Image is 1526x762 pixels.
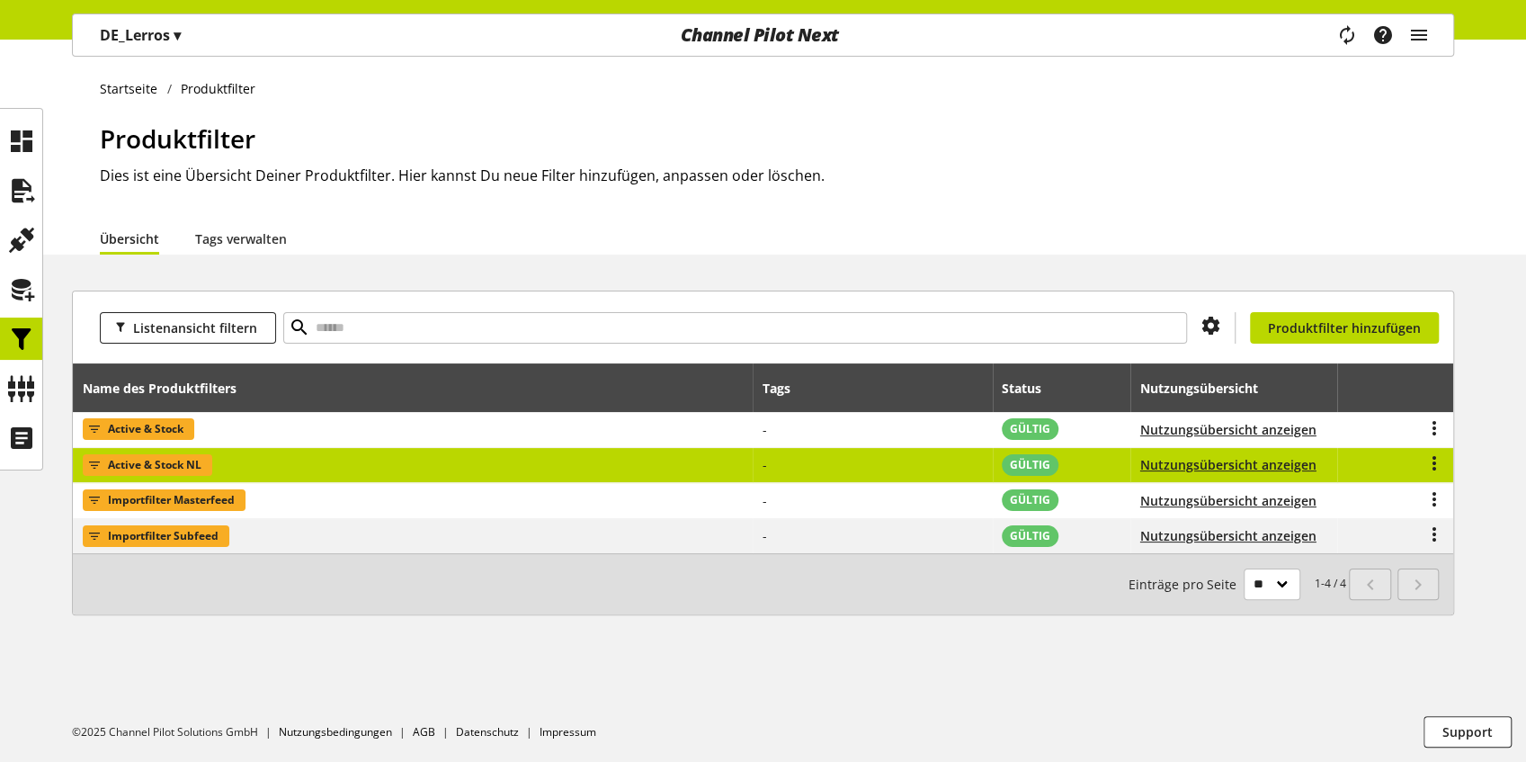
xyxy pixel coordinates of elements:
span: Active & Stock NL [108,454,201,476]
span: Active & Stock [108,418,183,440]
div: Tags [763,379,790,398]
div: Nutzungsübersicht [1140,379,1276,398]
span: Produktfilter [100,121,255,156]
span: Support [1442,722,1493,741]
span: - [763,456,767,473]
button: Nutzungsübersicht anzeigen [1140,526,1316,545]
span: GÜLTIG [1010,528,1050,544]
span: Importfilter Subfeed [108,525,219,547]
button: Nutzungsübersicht anzeigen [1140,455,1316,474]
span: - [763,421,767,438]
h2: Dies ist eine Übersicht Deiner Produktfilter. Hier kannst Du neue Filter hinzufügen, anpassen ode... [100,165,1454,186]
div: Status [1002,379,1059,398]
a: AGB [413,724,435,740]
a: Übersicht [100,229,159,248]
a: Tags verwalten [195,229,287,248]
button: Listenansicht filtern [100,312,276,344]
p: DE_Lerros [100,24,181,46]
span: Einträge pro Seite [1129,575,1244,594]
span: ▾ [174,25,181,45]
li: ©2025 Channel Pilot Solutions GmbH [72,724,279,740]
span: GÜLTIG [1010,457,1050,473]
span: Produktfilter hinzufügen [1268,318,1421,337]
a: Produktfilter hinzufügen [1250,312,1439,344]
span: GÜLTIG [1010,421,1050,437]
span: GÜLTIG [1010,492,1050,508]
small: 1-4 / 4 [1129,569,1346,600]
nav: main navigation [72,13,1454,57]
a: Startseite [100,79,167,98]
span: Importfilter Masterfeed [108,489,235,511]
a: Nutzungsbedingungen [279,724,392,740]
button: Support [1423,716,1512,748]
button: Nutzungsübersicht anzeigen [1140,491,1316,510]
a: Datenschutz [456,724,519,740]
button: Nutzungsübersicht anzeigen [1140,420,1316,439]
span: Listenansicht filtern [133,318,257,337]
span: - [763,527,767,544]
a: Impressum [540,724,596,740]
div: Name des Produktfilters [83,379,254,398]
span: - [763,492,767,509]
